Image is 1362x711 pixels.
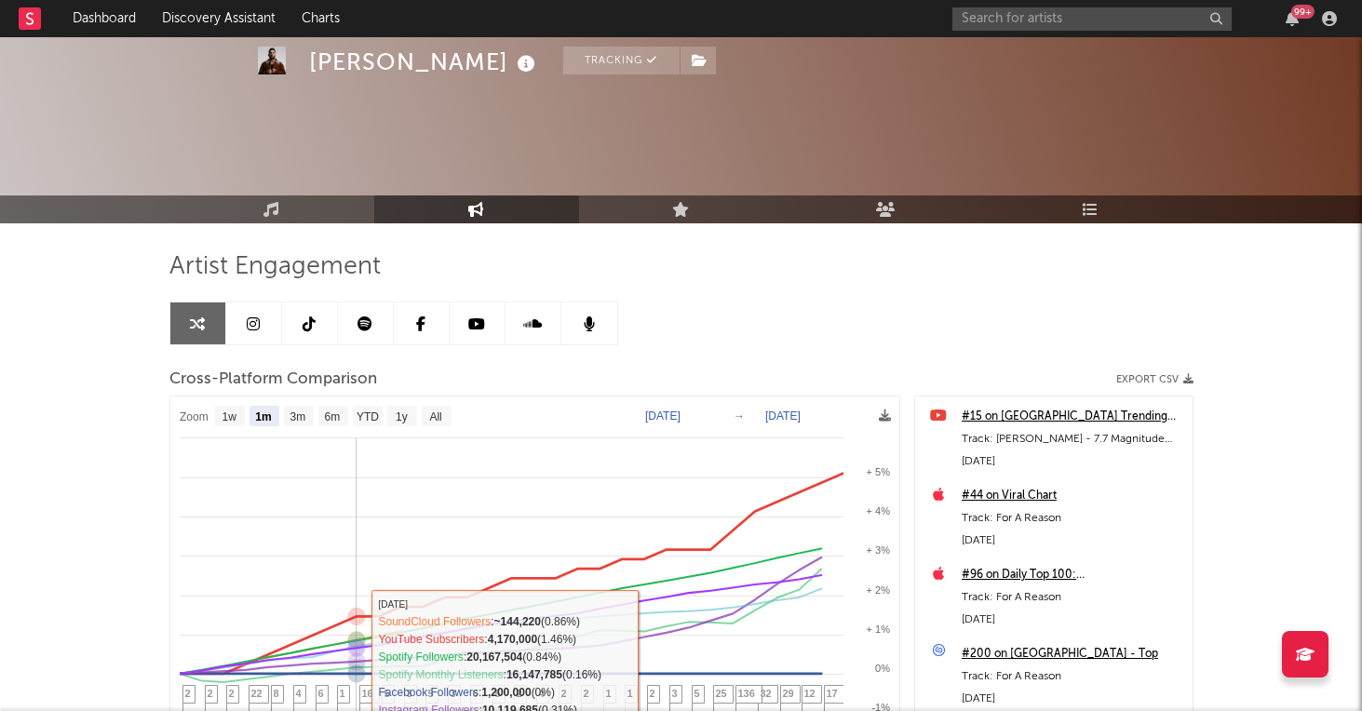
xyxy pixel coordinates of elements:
span: 29 [783,688,794,699]
span: 22 [251,688,263,699]
span: 5 [495,688,501,699]
span: 25 [716,688,727,699]
div: Track: For A Reason [962,665,1183,688]
text: All [429,410,441,423]
span: 5 [384,688,390,699]
text: 0% [875,663,890,674]
text: [DATE] [765,409,801,423]
input: Search for artists [952,7,1232,31]
div: [DATE] [962,450,1183,473]
span: Cross-Platform Comparison [169,369,377,391]
button: 99+ [1286,11,1299,26]
span: 2 [650,688,655,699]
span: 2 [561,688,567,699]
span: 6 [473,688,479,699]
button: Tracking [563,47,680,74]
span: 3 [451,688,456,699]
span: 2 [517,688,522,699]
text: 1y [396,410,408,423]
a: #15 on [GEOGRAPHIC_DATA] Trending Music Videos [962,406,1183,428]
div: Track: For A Reason [962,586,1183,609]
text: 3m [290,410,305,423]
span: 32 [761,688,772,699]
span: 2 [584,688,589,699]
text: + 3% [866,544,890,556]
button: Export CSV [1116,374,1193,385]
span: 1 [606,688,612,699]
span: 1 [627,688,633,699]
text: 1w [222,410,236,423]
span: 8 [274,688,279,699]
div: [DATE] [962,609,1183,631]
text: → [734,409,745,423]
a: #96 on Daily Top 100: [GEOGRAPHIC_DATA] [962,564,1183,586]
span: 3 [407,688,412,699]
span: 6 [318,688,324,699]
span: 4 [296,688,302,699]
text: [DATE] [645,409,681,423]
text: + 1% [866,624,890,635]
span: 16 [362,688,373,699]
span: 2 [185,688,191,699]
span: 2 [208,688,213,699]
span: 1 [340,688,345,699]
text: + 4% [866,505,890,516]
span: Artist Engagement [169,256,381,278]
text: + 2% [866,584,890,596]
div: 99 + [1291,5,1315,19]
span: 5 [694,688,700,699]
text: YTD [356,410,378,423]
text: + 5% [866,466,890,477]
a: #200 on [GEOGRAPHIC_DATA] - Top [962,643,1183,665]
div: [DATE] [962,530,1183,552]
div: Track: For A Reason [962,507,1183,530]
text: 6m [324,410,340,423]
span: 5 [428,688,434,699]
span: 17 [827,688,838,699]
span: 4 [539,688,545,699]
div: [DATE] [962,688,1183,710]
span: 12 [804,688,816,699]
text: Zoom [180,410,209,423]
span: 136 [738,688,755,699]
div: Track: [PERSON_NAME] - 7.7 Magnitude (Official Audio) [962,428,1183,450]
div: [PERSON_NAME] [309,47,540,77]
text: 1m [255,410,271,423]
a: #44 on Viral Chart [962,485,1183,507]
span: 2 [229,688,235,699]
span: 3 [672,688,678,699]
